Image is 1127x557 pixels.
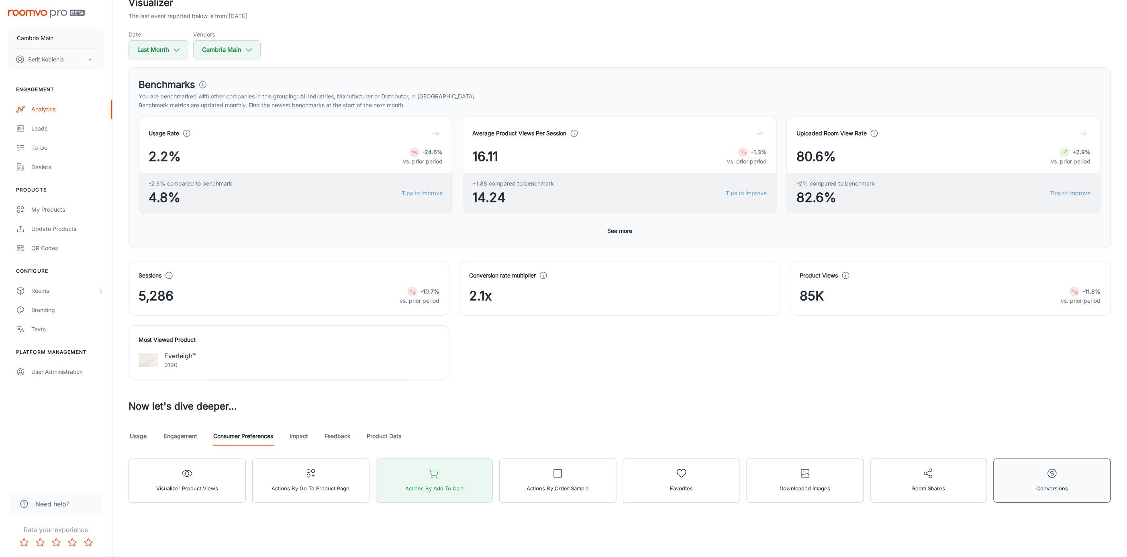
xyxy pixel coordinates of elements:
img: Everleigh™ [139,351,158,370]
a: Engagement [164,426,197,446]
strong: -24.6% [423,149,443,155]
span: +1.88 compared to benchmark [473,179,554,188]
strong: -1.3% [751,149,767,155]
span: Downloaded Images [780,483,831,494]
strong: -11.8% [1083,288,1101,295]
h4: Conversion rate multiplier [469,271,536,280]
span: 85K [800,286,825,306]
a: Consumer Preferences [213,426,273,446]
h4: Most Viewed Product [139,335,439,344]
h4: Usage Rate [149,129,179,138]
button: Room Shares [870,459,988,503]
div: Dealers [31,163,104,171]
a: Feedback [325,426,351,446]
span: 82.6% [796,188,875,207]
button: Visualizer Product Views [129,459,246,503]
a: Tips to improve [1050,189,1091,198]
h3: Now let's dive deeper... [129,399,1111,414]
p: Cambria Main [17,34,53,43]
button: Favorites [623,459,740,503]
div: Branding [31,306,104,314]
span: -2.6% compared to benchmark [149,179,232,188]
a: Impact [289,426,308,446]
h5: Vendors [193,30,261,39]
h5: Date [129,30,188,39]
p: 0190 [164,361,196,369]
span: Actions by Add to Cart [405,483,463,494]
button: Rate 2 star [32,535,48,551]
button: Downloaded Images [747,459,864,503]
span: 2.1x [469,286,492,306]
button: Actions by Go To Product Page [252,459,370,503]
div: To-do [31,143,104,152]
span: 16.11 [473,147,498,166]
p: Berit Kobienia [28,55,64,64]
p: vs. prior period [1051,157,1091,166]
button: Berit Kobienia [8,49,104,70]
button: Rate 5 star [80,535,96,551]
button: Cambria Main [193,40,261,59]
p: The last event reported below is from [DATE] [129,12,247,20]
strong: +2.9% [1073,149,1091,155]
div: Update Products [31,224,104,233]
a: Tips to improve [726,189,767,198]
div: Analytics [31,105,104,114]
button: Conversions [994,459,1111,503]
h4: Product Views [800,271,838,280]
span: Favorites [670,483,693,494]
strong: -10.7% [421,288,439,295]
div: User Administration [31,367,104,376]
p: vs. prior period [727,157,767,166]
span: Conversions [1037,483,1068,494]
button: Actions by Add to Cart [376,459,493,503]
p: vs. prior period [400,296,439,305]
a: Usage [129,426,148,446]
button: See more [604,224,635,238]
div: My Products [31,205,104,214]
button: Rate 1 star [16,535,32,551]
h4: Sessions [139,271,161,280]
span: Actions by Go To Product Page [272,483,350,494]
button: Rate 3 star [48,535,64,551]
div: Texts [31,325,104,334]
button: Cambria Main [8,28,104,49]
button: Last Month [129,40,188,59]
span: Actions by Order sample [527,483,589,494]
span: 5,286 [139,286,174,306]
h4: Average Product Views Per Session [473,129,567,138]
p: Rate your experience [6,525,106,535]
span: Need help? [35,499,69,509]
img: Roomvo PRO Beta [8,10,85,18]
span: 14.24 [473,188,554,207]
span: 80.6% [796,147,836,166]
p: Benchmark metrics are updated monthly. Find the newest benchmarks at the start of the next month. [139,101,1101,110]
div: Rooms [31,286,98,295]
span: 2.2% [149,147,181,166]
p: You are benchmarked with other companies in this grouping: All Industries, Manufacturer or Distri... [139,92,1101,101]
a: Product Data [367,426,402,446]
a: Tips to improve [402,189,443,198]
span: -2% compared to benchmark [796,179,875,188]
button: Actions by Order sample [499,459,617,503]
span: Room Shares [912,483,945,494]
p: Everleigh™ [164,351,196,361]
h4: Uploaded Room View Rate [796,129,867,138]
span: Visualizer Product Views [156,483,218,494]
div: QR Codes [31,244,104,253]
h3: Benchmarks [139,78,195,92]
span: 4.8% [149,188,232,207]
button: Rate 4 star [64,535,80,551]
p: vs. prior period [403,157,443,166]
div: Leads [31,124,104,133]
p: vs. prior period [1061,296,1101,305]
